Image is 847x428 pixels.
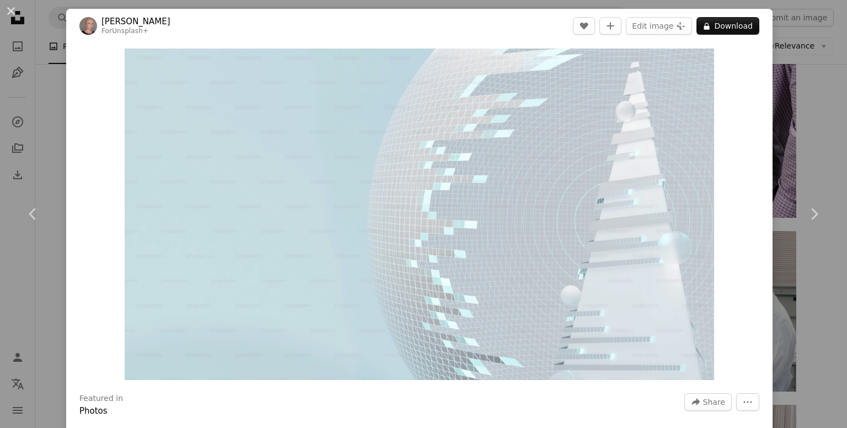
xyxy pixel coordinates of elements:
[573,17,595,35] button: Like
[79,406,108,416] a: Photos
[703,394,725,410] span: Share
[781,161,847,267] a: Next
[736,393,759,411] button: More Actions
[125,49,714,380] button: Zoom in on this image
[125,49,714,380] img: a large white object with a blue sky in the background
[696,17,759,35] button: Download
[101,16,170,27] a: [PERSON_NAME]
[599,17,621,35] button: Add to Collection
[684,393,732,411] button: Share this image
[101,27,170,36] div: For
[79,393,123,404] h3: Featured in
[626,17,692,35] button: Edit image
[112,27,148,35] a: Unsplash+
[79,17,97,35] img: Go to Galina Nelyubova's profile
